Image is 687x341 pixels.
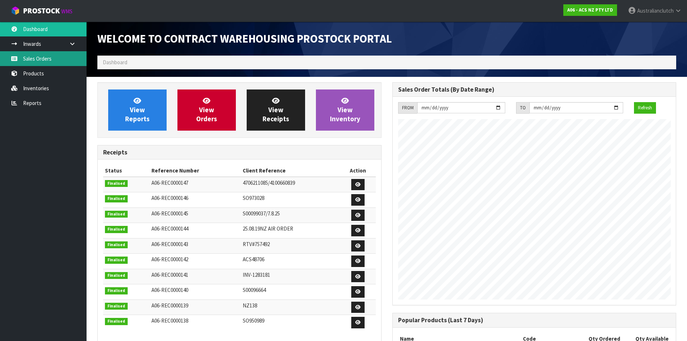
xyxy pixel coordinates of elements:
[398,86,671,93] h3: Sales Order Totals (By Date Range)
[516,102,529,114] div: TO
[243,302,257,309] span: NZ138
[243,194,264,201] span: SO973028
[105,303,128,310] span: Finalised
[243,225,293,232] span: 25.08.19NZ AIR ORDER
[105,226,128,233] span: Finalised
[567,7,613,13] strong: A06 - ACS NZ PTY LTD
[177,89,236,131] a: ViewOrders
[105,272,128,279] span: Finalised
[263,96,289,123] span: View Receipts
[151,271,188,278] span: A06-REC0000141
[105,195,128,202] span: Finalised
[398,317,671,324] h3: Popular Products (Last 7 Days)
[151,302,188,309] span: A06-REC0000139
[97,31,392,46] span: Welcome to Contract Warehousing ProStock Portal
[105,257,128,264] span: Finalised
[151,194,188,201] span: A06-REC0000146
[150,165,241,176] th: Reference Number
[103,59,127,66] span: Dashboard
[243,210,280,217] span: S00099037/7.8.25
[243,271,270,278] span: INV-1283181
[151,287,188,293] span: A06-REC0000140
[243,256,264,263] span: ACS48706
[340,165,376,176] th: Action
[105,287,128,294] span: Finalised
[330,96,360,123] span: View Inventory
[151,317,188,324] span: A06-REC0000138
[316,89,374,131] a: ViewInventory
[398,102,417,114] div: FROM
[105,180,128,187] span: Finalised
[241,165,340,176] th: Client Reference
[243,317,264,324] span: SO950989
[151,256,188,263] span: A06-REC0000142
[247,89,305,131] a: ViewReceipts
[125,96,150,123] span: View Reports
[243,179,295,186] span: 4706211085/4100660839
[196,96,217,123] span: View Orders
[634,102,656,114] button: Refresh
[105,241,128,249] span: Finalised
[151,179,188,186] span: A06-REC0000147
[103,165,150,176] th: Status
[151,241,188,248] span: A06-REC0000143
[151,210,188,217] span: A06-REC0000145
[243,241,270,248] span: RTV#757492
[103,149,376,156] h3: Receipts
[11,6,20,15] img: cube-alt.png
[61,8,72,15] small: WMS
[243,287,266,293] span: S00096664
[108,89,167,131] a: ViewReports
[105,211,128,218] span: Finalised
[637,7,674,14] span: Australianclutch
[105,318,128,325] span: Finalised
[151,225,188,232] span: A06-REC0000144
[23,6,60,16] span: ProStock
